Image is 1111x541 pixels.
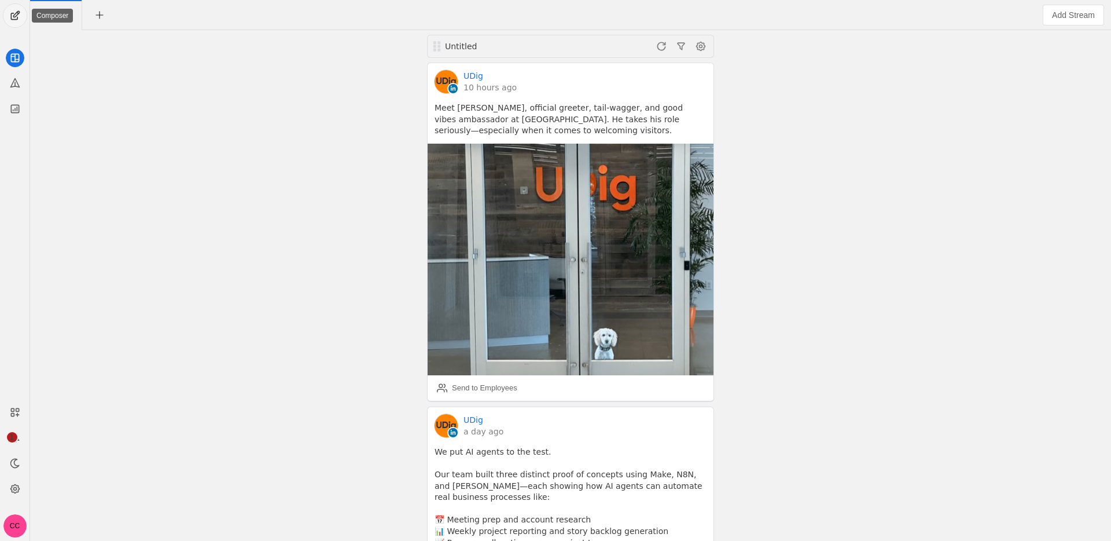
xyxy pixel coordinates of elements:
img: cache [435,70,458,93]
span: Add Stream [1052,9,1095,21]
a: UDig [463,414,483,426]
button: CC [3,514,27,538]
a: UDig [463,70,483,82]
div: Untitled [445,41,583,52]
button: Send to Employees [432,379,522,397]
div: Send to Employees [452,382,517,394]
app-icon-button: New Tab [89,10,110,19]
img: cache [435,414,458,437]
a: a day ago [463,426,503,437]
img: undefined [428,144,713,375]
div: Composer [32,9,73,23]
button: Add Stream [1043,5,1104,25]
span: 1 [7,432,17,443]
pre: Meet [PERSON_NAME], official greeter, tail-wagger, and good vibes ambassador at [GEOGRAPHIC_DATA]... [435,103,707,137]
a: 10 hours ago [463,82,517,93]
